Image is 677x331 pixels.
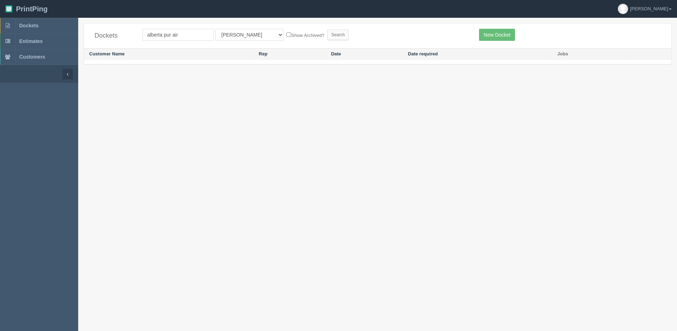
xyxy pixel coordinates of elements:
[95,32,132,39] h4: Dockets
[327,29,349,40] input: Search
[89,51,125,56] a: Customer Name
[408,51,438,56] a: Date required
[618,4,628,14] img: avatar_default-7531ab5dedf162e01f1e0bb0964e6a185e93c5c22dfe317fb01d7f8cd2b1632c.jpg
[19,38,43,44] span: Estimates
[143,29,214,41] input: Customer Name
[259,51,268,56] a: Rep
[19,23,38,28] span: Dockets
[331,51,341,56] a: Date
[552,48,632,60] th: Jobs
[479,29,515,41] a: New Docket
[5,5,12,12] img: logo-3e63b451c926e2ac314895c53de4908e5d424f24456219fb08d385ab2e579770.png
[19,54,45,60] span: Customers
[286,32,291,37] input: Show Archived?
[286,31,324,39] label: Show Archived?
